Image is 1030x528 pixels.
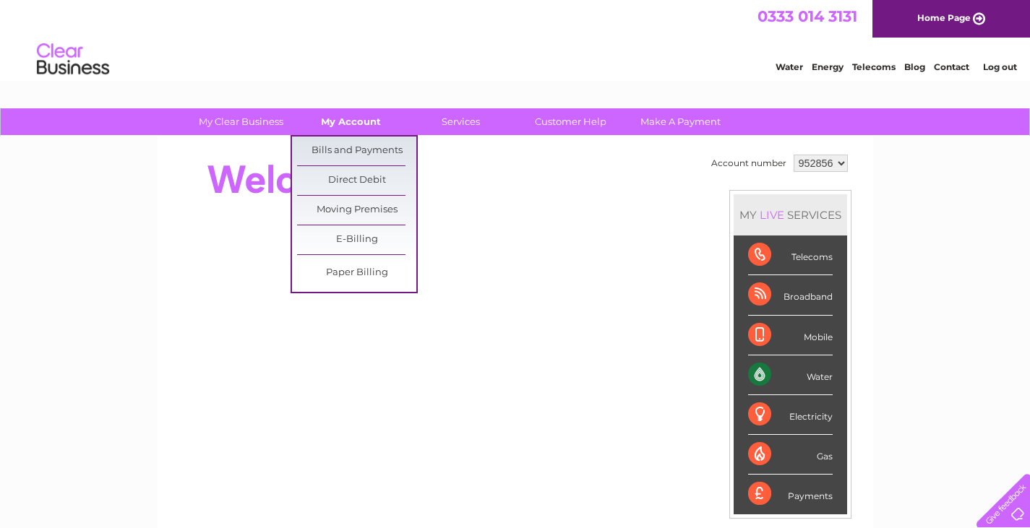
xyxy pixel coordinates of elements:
a: Telecoms [852,61,896,72]
a: Energy [812,61,844,72]
div: Clear Business is a trading name of Verastar Limited (registered in [GEOGRAPHIC_DATA] No. 3667643... [174,8,857,70]
div: Telecoms [748,235,833,275]
a: Services [401,108,520,135]
div: Water [748,355,833,395]
a: 0333 014 3131 [758,7,857,25]
div: Mobile [748,316,833,355]
a: Customer Help [511,108,630,135]
a: My Account [291,108,411,135]
div: Broadband [748,275,833,315]
a: Make A Payment [621,108,740,135]
a: Blog [904,61,925,72]
div: Payments [748,475,833,514]
a: Contact [934,61,969,72]
div: Electricity [748,395,833,435]
a: Log out [983,61,1017,72]
td: Account number [708,151,790,176]
img: logo.png [36,38,110,82]
div: MY SERVICES [734,194,847,235]
a: Direct Debit [297,166,416,195]
a: Moving Premises [297,196,416,225]
div: Gas [748,435,833,475]
a: Paper Billing [297,259,416,287]
a: E-Billing [297,225,416,254]
a: Water [776,61,803,72]
div: LIVE [757,208,787,222]
a: My Clear Business [181,108,301,135]
a: Bills and Payments [297,137,416,165]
